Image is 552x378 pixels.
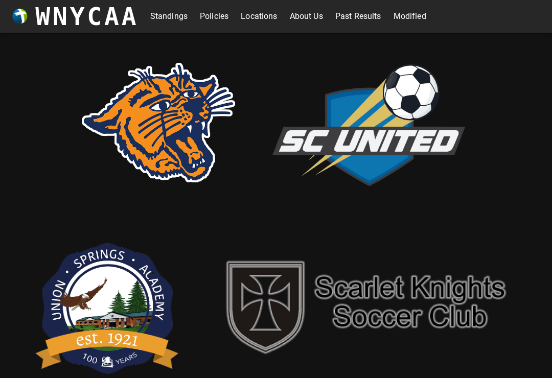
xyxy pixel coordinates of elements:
img: rsd.png [82,63,235,182]
a: Modified [394,8,426,25]
h3: WNYCAA [35,2,139,31]
a: About Us [290,8,323,25]
img: wnycaaBall.png [12,9,28,24]
a: Locations [241,8,277,25]
a: Standings [150,8,188,25]
img: scUnited.png [266,53,470,193]
a: Policies [200,8,228,25]
img: sk.png [215,251,521,361]
a: Past Results [335,8,381,25]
